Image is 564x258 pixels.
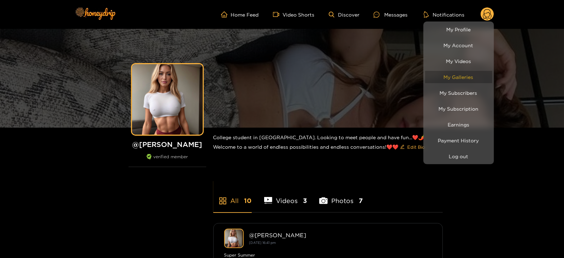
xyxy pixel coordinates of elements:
[425,55,492,67] a: My Videos
[425,23,492,36] a: My Profile
[425,87,492,99] a: My Subscribers
[425,71,492,83] a: My Galleries
[425,134,492,147] a: Payment History
[425,150,492,162] button: Log out
[425,118,492,131] a: Earnings
[425,39,492,51] a: My Account
[425,103,492,115] a: My Subscription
